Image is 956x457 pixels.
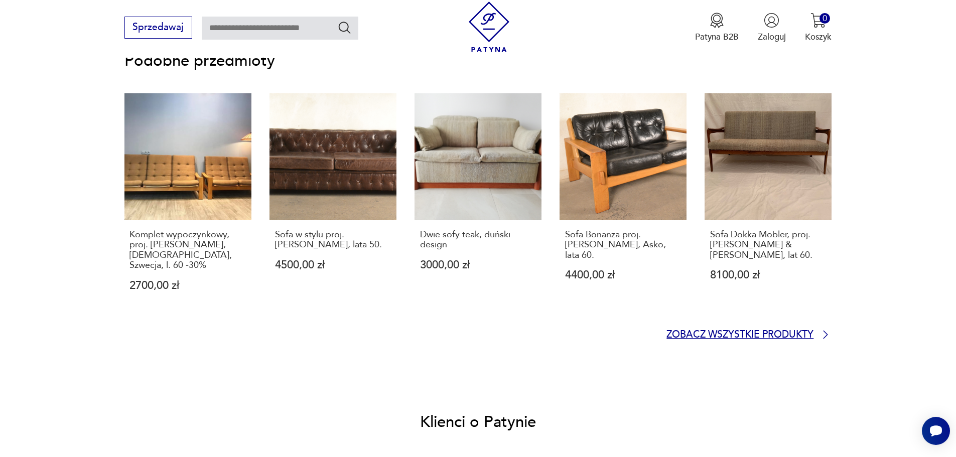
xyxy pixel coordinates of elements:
[710,270,827,280] p: 8100,00 zł
[764,13,779,28] img: Ikonka użytkownika
[275,230,391,250] p: Sofa w stylu proj. [PERSON_NAME], lata 50.
[666,331,813,339] p: Zobacz wszystkie produkty
[565,230,681,260] p: Sofa Bonanza proj. [PERSON_NAME], Asko, lata 60.
[565,270,681,280] p: 4400,00 zł
[695,31,739,43] p: Patyna B2B
[275,260,391,270] p: 4500,00 zł
[820,13,830,24] div: 0
[810,13,826,28] img: Ikona koszyka
[705,93,832,315] a: Sofa Dokka Mobler, proj. Rolf Rastad & Adolf Relling, lat 60.Sofa Dokka Mobler, proj. [PERSON_NAM...
[129,280,246,291] p: 2700,00 zł
[129,230,246,271] p: Komplet wypoczynkowy, proj. [PERSON_NAME], [DEMOGRAPHIC_DATA], Szwecja, l. 60 -30%
[758,13,786,43] button: Zaloguj
[695,13,739,43] button: Patyna B2B
[420,412,536,432] h2: Klienci o Patynie
[420,260,536,270] p: 3000,00 zł
[420,230,536,250] p: Dwie sofy teak, duński design
[415,93,541,315] a: Dwie sofy teak, duński designDwie sofy teak, duński design3000,00 zł
[124,93,251,315] a: Komplet wypoczynkowy, proj. Y. Ekstrom, Swedese, Szwecja, l. 60 -30%Komplet wypoczynkowy, proj. [...
[124,17,192,39] button: Sprzedawaj
[805,13,832,43] button: 0Koszyk
[560,93,687,315] a: Sofa Bonanza proj. Esko Pajamies, Asko, lata 60.Sofa Bonanza proj. [PERSON_NAME], Asko, lata 60.4...
[124,24,192,32] a: Sprzedawaj
[337,20,352,35] button: Szukaj
[124,54,832,68] p: Podobne przedmioty
[695,13,739,43] a: Ikona medaluPatyna B2B
[464,2,514,52] img: Patyna - sklep z meblami i dekoracjami vintage
[805,31,832,43] p: Koszyk
[710,230,827,260] p: Sofa Dokka Mobler, proj. [PERSON_NAME] & [PERSON_NAME], lat 60.
[758,31,786,43] p: Zaloguj
[922,417,950,445] iframe: Smartsupp widget button
[269,93,396,315] a: Sofa w stylu proj. Edwarda Wormleya, lata 50.Sofa w stylu proj. [PERSON_NAME], lata 50.4500,00 zł
[666,329,832,341] a: Zobacz wszystkie produkty
[709,13,725,28] img: Ikona medalu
